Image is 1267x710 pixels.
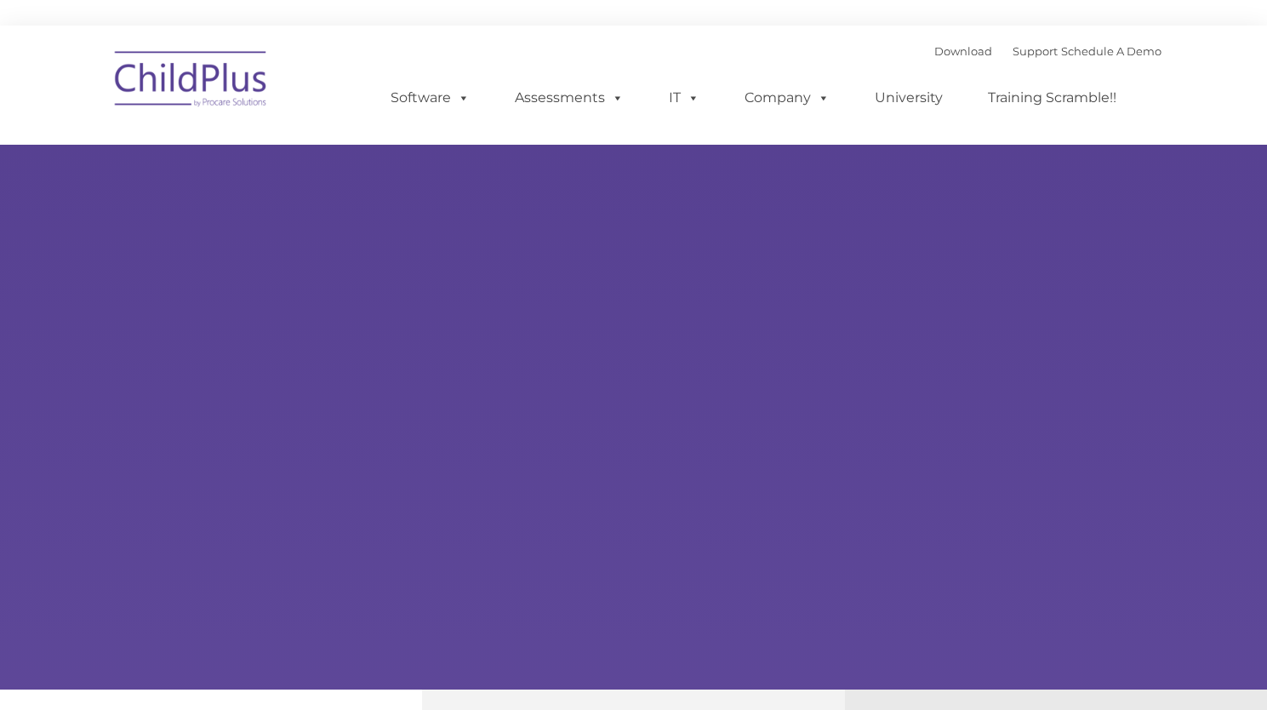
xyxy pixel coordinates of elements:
img: ChildPlus by Procare Solutions [106,39,277,124]
a: Assessments [498,81,641,115]
a: Download [934,44,992,58]
a: Training Scramble!! [971,81,1133,115]
font: | [934,44,1161,58]
a: University [858,81,960,115]
a: Company [728,81,847,115]
a: IT [652,81,716,115]
a: Software [374,81,487,115]
a: Support [1013,44,1058,58]
a: Schedule A Demo [1061,44,1161,58]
